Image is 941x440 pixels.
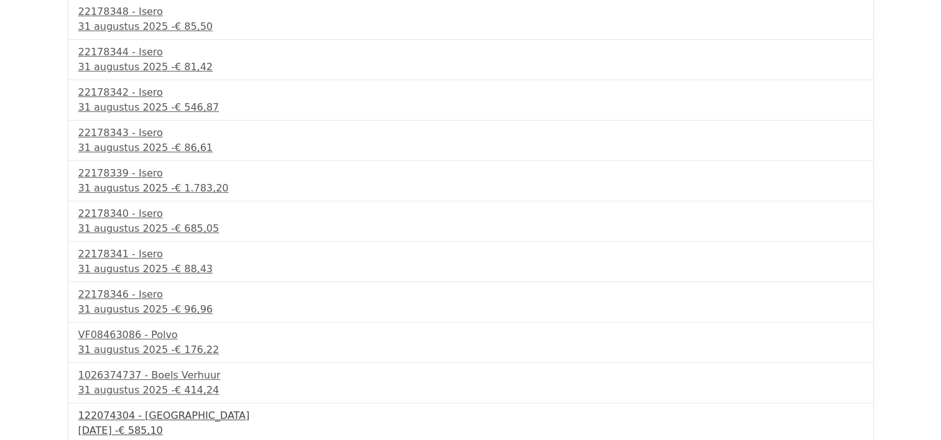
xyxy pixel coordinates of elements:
div: VF08463086 - Polvo [78,328,863,342]
a: VF08463086 - Polvo31 augustus 2025 -€ 176,22 [78,328,863,357]
span: € 176,22 [175,344,219,355]
a: 22178343 - Isero31 augustus 2025 -€ 86,61 [78,126,863,155]
div: [DATE] - [78,423,863,438]
a: 122074304 - [GEOGRAPHIC_DATA][DATE] -€ 585,10 [78,408,863,438]
div: 31 augustus 2025 - [78,262,863,277]
div: 31 augustus 2025 - [78,60,863,75]
div: 31 augustus 2025 - [78,181,863,196]
div: 22178346 - Isero [78,287,863,302]
div: 22178339 - Isero [78,166,863,181]
div: 1026374737 - Boels Verhuur [78,368,863,383]
a: 1026374737 - Boels Verhuur31 augustus 2025 -€ 414,24 [78,368,863,398]
span: € 96,96 [175,303,213,315]
div: 31 augustus 2025 - [78,342,863,357]
a: 22178342 - Isero31 augustus 2025 -€ 546,87 [78,85,863,115]
span: € 685,05 [175,222,219,234]
span: € 85,50 [175,21,213,32]
a: 22178340 - Isero31 augustus 2025 -€ 685,05 [78,206,863,236]
span: € 546,87 [175,101,219,113]
a: 22178341 - Isero31 augustus 2025 -€ 88,43 [78,247,863,277]
div: 22178341 - Isero [78,247,863,262]
span: € 585,10 [118,424,162,436]
a: 22178344 - Isero31 augustus 2025 -€ 81,42 [78,45,863,75]
div: 22178348 - Isero [78,4,863,19]
div: 22178344 - Isero [78,45,863,60]
a: 22178339 - Isero31 augustus 2025 -€ 1.783,20 [78,166,863,196]
span: € 86,61 [175,142,213,154]
div: 31 augustus 2025 - [78,100,863,115]
div: 22178343 - Isero [78,126,863,140]
div: 31 augustus 2025 - [78,383,863,398]
div: 31 augustus 2025 - [78,221,863,236]
div: 31 augustus 2025 - [78,19,863,34]
div: 31 augustus 2025 - [78,140,863,155]
span: € 81,42 [175,61,213,73]
div: 122074304 - [GEOGRAPHIC_DATA] [78,408,863,423]
div: 22178340 - Isero [78,206,863,221]
span: € 1.783,20 [175,182,229,194]
span: € 414,24 [175,384,219,396]
span: € 88,43 [175,263,213,275]
a: 22178346 - Isero31 augustus 2025 -€ 96,96 [78,287,863,317]
div: 31 augustus 2025 - [78,302,863,317]
a: 22178348 - Isero31 augustus 2025 -€ 85,50 [78,4,863,34]
div: 22178342 - Isero [78,85,863,100]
